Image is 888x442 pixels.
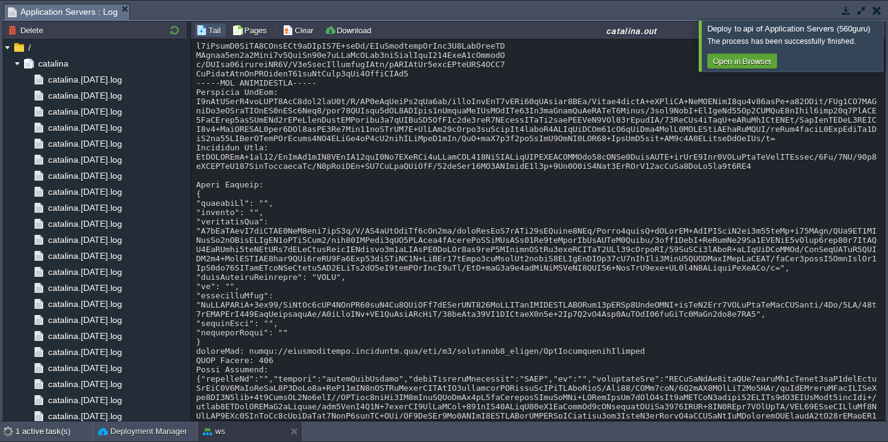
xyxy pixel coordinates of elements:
[46,314,124,325] a: catalina.[DATE].log
[46,234,124,245] a: catalina.[DATE].log
[46,154,124,165] a: catalina.[DATE].log
[707,36,880,46] div: The process has been successfully finished.
[836,393,876,430] iframe: chat widget
[196,25,224,36] button: Tail
[98,425,187,438] button: Deployment Manager
[36,58,70,69] a: catalina
[8,25,47,36] button: Delete
[707,24,870,33] span: Deploy to api of Application Servers (560guru)
[46,186,124,197] a: catalina.[DATE].log
[46,282,124,293] a: catalina.[DATE].log
[15,422,92,441] div: 1 active task(s)
[46,74,124,85] a: catalina.[DATE].log
[46,411,124,422] a: catalina.[DATE].log
[380,25,884,36] div: catalina.out
[26,42,33,53] a: /
[46,346,124,358] a: catalina.[DATE].log
[203,425,225,438] button: ws
[709,55,775,67] button: Open in Browser
[46,202,124,213] a: catalina.[DATE].log
[46,362,124,374] a: catalina.[DATE].log
[46,170,124,181] a: catalina.[DATE].log
[46,138,124,149] a: catalina.[DATE].log
[46,379,124,390] a: catalina.[DATE].log
[8,4,118,20] span: Application Servers : Log
[46,122,124,133] a: catalina.[DATE].log
[46,395,124,406] a: catalina.[DATE].log
[282,25,317,36] button: Clear
[324,25,375,36] button: Download
[46,106,124,117] a: catalina.[DATE].log
[46,266,124,277] a: catalina.[DATE].log
[46,250,124,261] a: catalina.[DATE].log
[46,330,124,342] a: catalina.[DATE].log
[46,218,124,229] a: catalina.[DATE].log
[46,90,124,101] a: catalina.[DATE].log
[232,25,271,36] button: Pages
[46,298,124,309] a: catalina.[DATE].log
